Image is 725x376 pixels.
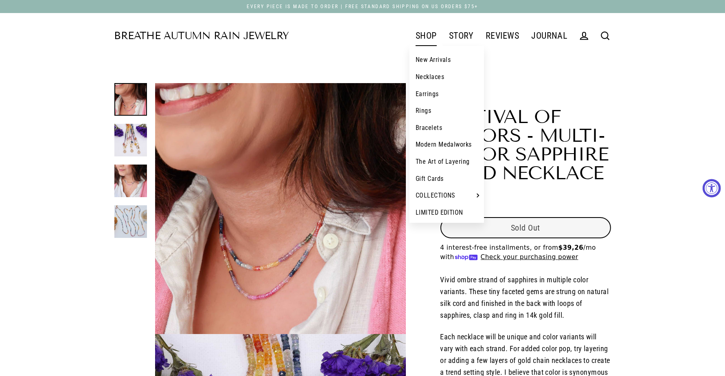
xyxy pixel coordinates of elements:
[410,86,484,103] a: Earrings
[410,102,484,119] a: Rings
[114,124,147,156] img: Festival of Colors - Multi-Color Sapphire Gold Necklace detail image | Breathe Autumn Rain Artisa...
[440,108,611,183] h1: Festival of Colors - Multi-Color Sapphire Gold Necklace
[440,275,609,319] span: Vivid ombre strand of sapphires in multiple color variants. These tiny faceted gems are strung on...
[410,119,484,136] a: Bracelets
[114,31,289,41] a: Breathe Autumn Rain Jewelry
[410,136,484,153] a: Modern Medalworks
[480,26,525,46] a: REVIEWS
[410,68,484,86] a: Necklaces
[410,51,484,68] a: New Arrivals
[114,205,147,238] img: Festival of Colors - Multi-Color Sapphire Gold Necklace alt image | Breathe Autumn Rain Artisan J...
[410,153,484,170] a: The Art of Layering
[443,26,480,46] a: STORY
[410,26,443,46] a: SHOP
[525,26,573,46] a: JOURNAL
[440,217,611,238] button: Sold Out
[511,223,540,233] span: Sold Out
[410,170,484,187] a: Gift Cards
[114,165,147,197] img: Festival of Colors - Multi-Color Sapphire Gold Necklace life style layering image | Breathe Autum...
[703,179,721,197] button: Accessibility Widget, click to open
[410,187,484,204] a: COLLECTIONS
[410,204,484,221] a: LIMITED EDITION
[289,25,574,46] div: Primary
